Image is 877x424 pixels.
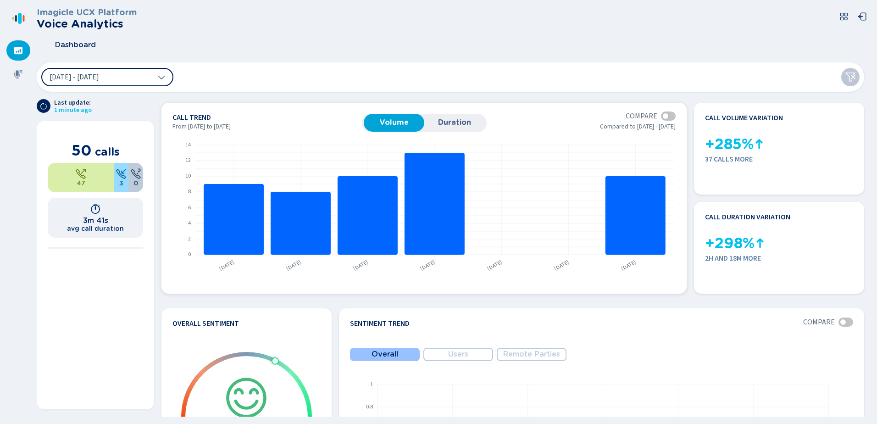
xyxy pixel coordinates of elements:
[14,70,23,79] svg: mic-fill
[50,73,99,81] span: [DATE] - [DATE]
[83,216,108,225] h1: 3m 41s
[845,72,856,83] svg: funnel-disabled
[486,258,504,273] text: [DATE]
[54,99,92,106] span: Last update:
[133,179,138,187] span: 0
[172,123,231,130] span: From [DATE] to [DATE]
[185,156,191,164] text: 12
[72,141,92,159] span: 50
[285,258,303,273] text: [DATE]
[55,41,96,49] span: Dashboard
[858,12,867,21] svg: box-arrow-left
[6,40,30,61] div: Dashboard
[75,168,86,179] svg: telephone-outbound
[116,168,127,179] svg: telephone-inbound
[41,68,173,86] button: [DATE] - [DATE]
[755,238,766,249] svg: kpi-up
[54,106,92,114] span: 1 minute ago
[754,139,765,150] svg: kpi-up
[364,114,424,131] button: Volume
[188,251,191,258] text: 0
[503,350,560,358] span: Remote Parties
[372,350,398,358] span: Overall
[424,114,485,131] button: Duration
[119,179,123,187] span: 3
[95,145,120,158] span: calls
[370,380,373,388] text: 1
[172,319,239,328] h4: Overall Sentiment
[705,213,790,221] h4: Call duration variation
[600,123,676,130] span: Compared to [DATE] - [DATE]
[48,163,114,192] div: 94%
[429,118,480,127] span: Duration
[705,155,853,163] span: 37 calls more
[705,136,754,153] span: +285%
[350,319,410,328] h4: Sentiment Trend
[6,64,30,84] div: Recordings
[114,163,128,192] div: 6%
[40,102,47,110] svg: arrow-clockwise
[553,258,571,273] text: [DATE]
[705,254,853,262] span: 2h and 18m more
[128,163,143,192] div: 0%
[90,203,101,214] svg: timer
[705,114,783,122] h4: Call volume variation
[218,258,236,273] text: [DATE]
[368,118,420,127] span: Volume
[188,235,191,243] text: 2
[185,172,191,180] text: 10
[841,68,860,86] button: Clear filters
[620,258,638,273] text: [DATE]
[77,179,85,187] span: 47
[423,348,493,361] button: Users
[497,348,566,361] button: Remote Parties
[37,7,137,17] h3: Imagicle UCX Platform
[172,114,362,121] h4: Call trend
[188,188,191,195] text: 8
[188,204,191,212] text: 6
[14,46,23,55] svg: dashboard-filled
[366,403,373,411] text: 0.8
[130,168,141,179] svg: unknown-call
[705,235,755,252] span: +298%
[185,141,191,149] text: 14
[419,258,437,273] text: [DATE]
[626,112,657,120] span: Compare
[352,258,370,273] text: [DATE]
[224,376,268,420] svg: icon-emoji-smile
[158,73,165,81] svg: chevron-down
[37,17,137,30] h2: Voice Analytics
[67,225,124,232] h2: avg call duration
[448,350,468,358] span: Users
[188,219,191,227] text: 4
[350,348,420,361] button: Overall
[803,318,835,326] span: Compare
